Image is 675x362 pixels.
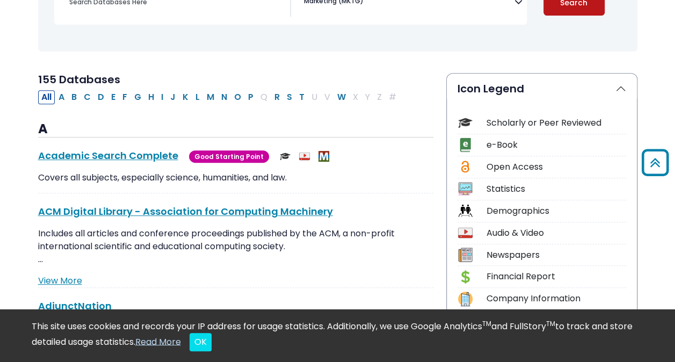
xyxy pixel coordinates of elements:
button: Filter Results O [231,90,244,104]
button: Filter Results B [68,90,80,104]
sup: TM [482,319,491,328]
button: Filter Results F [119,90,130,104]
sup: TM [546,319,555,328]
div: Company Information [487,292,626,305]
a: AdjunctNation [38,299,112,313]
button: Filter Results I [158,90,166,104]
div: Scholarly or Peer Reviewed [487,117,626,129]
button: Filter Results D [95,90,107,104]
span: Good Starting Point [189,150,269,163]
div: Open Access [487,161,626,173]
img: Icon Newspapers [458,248,473,262]
div: Alpha-list to filter by first letter of database name [38,90,401,103]
p: Includes all articles and conference proceedings published by the ACM, a non-profit international... [38,227,433,266]
div: Financial Report [487,270,626,283]
button: Filter Results M [204,90,217,104]
button: Filter Results L [192,90,203,104]
button: Filter Results S [284,90,295,104]
button: Filter Results K [179,90,192,104]
button: Filter Results N [218,90,230,104]
img: Audio & Video [299,151,310,162]
div: This site uses cookies and records your IP address for usage statistics. Additionally, we use Goo... [32,320,644,351]
img: Icon e-Book [458,137,473,152]
div: e-Book [487,139,626,151]
div: Newspapers [487,249,626,262]
button: Filter Results A [55,90,68,104]
button: Filter Results R [271,90,283,104]
img: Scholarly or Peer Reviewed [280,151,291,162]
img: Icon Financial Report [458,270,473,284]
button: Close [190,333,212,351]
h3: A [38,121,433,137]
img: MeL (Michigan electronic Library) [318,151,329,162]
div: Audio & Video [487,227,626,240]
img: Icon Audio & Video [458,226,473,240]
button: Filter Results G [131,90,144,104]
img: Icon Scholarly or Peer Reviewed [458,115,473,130]
button: Filter Results T [296,90,308,104]
div: Demographics [487,205,626,218]
img: Icon Demographics [458,204,473,218]
p: Covers all subjects, especially science, humanities, and law. [38,171,433,184]
button: Filter Results W [334,90,349,104]
button: All [38,90,55,104]
button: Icon Legend [447,74,637,104]
button: Filter Results J [167,90,179,104]
a: Read More [135,335,181,347]
div: Statistics [487,183,626,196]
a: Back to Top [638,154,672,172]
img: Icon Open Access [459,160,472,174]
a: Academic Search Complete [38,149,178,162]
span: 155 Databases [38,72,120,87]
a: View More [38,274,82,287]
button: Filter Results H [145,90,157,104]
a: ACM Digital Library - Association for Computing Machinery [38,205,333,218]
button: Filter Results E [108,90,119,104]
img: Icon Statistics [458,182,473,196]
img: Icon Company Information [458,292,473,306]
button: Filter Results C [81,90,94,104]
button: Filter Results P [245,90,257,104]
